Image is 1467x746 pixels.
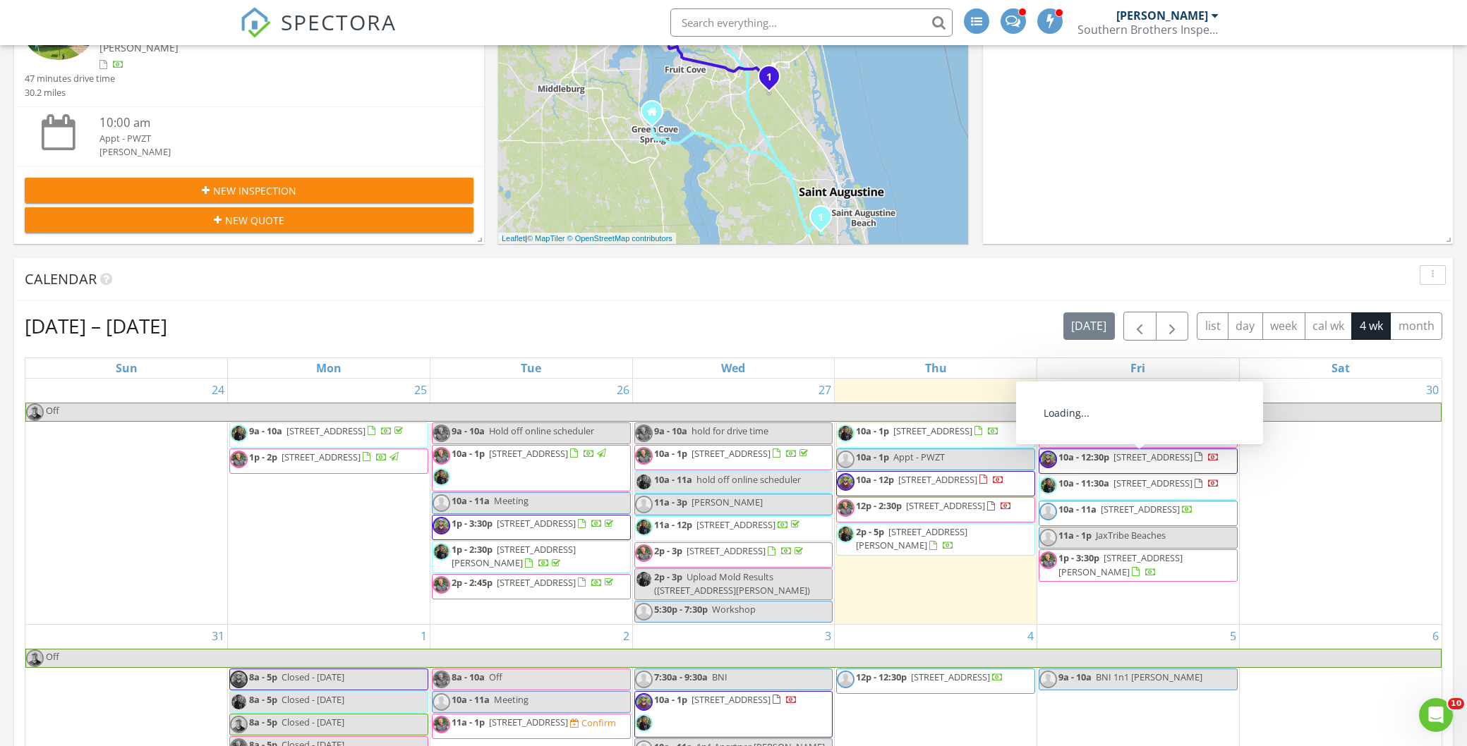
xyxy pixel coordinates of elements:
[433,424,450,442] img: img_6519.jpg
[213,183,296,198] span: New Inspection
[856,525,884,538] span: 2p - 5p
[856,671,1003,683] a: 12p - 12:30p [STREET_ADDRESS]
[432,445,631,491] a: 10a - 1p [STREET_ADDRESS]
[452,671,485,683] span: 8a - 10a
[1351,312,1391,340] button: 4 wk
[856,499,1012,512] a: 12p - 2:30p [STREET_ADDRESS]
[620,625,632,647] a: Go to September 2, 2025
[581,717,616,728] div: Confirm
[1039,448,1238,474] a: 10a - 12:30p [STREET_ADDRESS]
[718,358,748,378] a: Wednesday
[821,216,829,225] div: 1212 Fort Peyton Dr, Saint Augustine, FL 32086
[1430,625,1442,647] a: Go to September 6, 2025
[692,496,763,508] span: [PERSON_NAME]
[654,570,810,597] span: Upload Mold Results ([STREET_ADDRESS][PERSON_NAME])
[1018,379,1037,401] a: Go to August 28, 2025
[494,494,529,507] span: Meeting
[497,517,576,530] span: [STREET_ADDRESS]
[313,358,344,378] a: Monday
[432,515,631,540] a: 1p - 3:30p [STREET_ADDRESS]
[635,671,653,688] img: default-user-f0147aede5fd5fa78ca7ade42f37bd4542148d508eef1c3d3ea960f66861d68b.jpg
[452,543,576,569] span: [STREET_ADDRESS][PERSON_NAME]
[1228,312,1263,340] button: day
[1448,698,1464,709] span: 10
[1390,312,1442,340] button: month
[822,625,834,647] a: Go to September 3, 2025
[654,603,708,616] span: 5:30p - 7:30p
[856,473,894,486] span: 10a - 12p
[26,649,44,667] img: img_1209.jpeg
[1101,503,1180,515] span: [STREET_ADDRESS]
[1058,451,1219,463] a: 10a - 12:30p [STREET_ADDRESS]
[249,424,406,437] a: 9a - 10a [STREET_ADDRESS]
[46,650,59,663] span: Off
[654,447,687,460] span: 10a - 1p
[1039,477,1057,494] img: photo_oct_30__2_42_24_pm.jpg
[433,693,450,711] img: default-user-f0147aede5fd5fa78ca7ade42f37bd4542148d508eef1c3d3ea960f66861d68b.jpg
[240,19,397,49] a: SPECTORA
[635,544,653,562] img: img_6519.jpg
[614,379,632,401] a: Go to August 26, 2025
[433,517,450,534] img: rich_headshot.jpg
[837,671,855,688] img: default-user-f0147aede5fd5fa78ca7ade42f37bd4542148d508eef1c3d3ea960f66861d68b.jpg
[635,714,653,732] img: photo_oct_30__2_42_24_pm.jpg
[99,114,436,132] div: 10:00 am
[1096,424,1175,437] span: [STREET_ADDRESS]
[1329,358,1353,378] a: Saturday
[452,517,493,530] span: 1p - 3:30p
[1063,312,1115,340] button: [DATE]
[922,358,950,378] a: Thursday
[835,379,1037,624] td: Go to August 28, 2025
[570,716,616,730] a: Confirm
[281,7,397,37] span: SPECTORA
[452,576,493,589] span: 2p - 2:45p
[670,8,953,37] input: Search everything...
[1039,475,1238,500] a: 10a - 11:30a [STREET_ADDRESS]
[229,422,428,448] a: 9a - 10a [STREET_ADDRESS]
[489,424,594,437] span: Hold off online scheduler
[286,424,366,437] span: [STREET_ADDRESS]
[1058,503,1097,515] span: 10a - 11a
[1037,379,1240,624] td: Go to August 29, 2025
[249,424,282,437] span: 9a - 10a
[654,570,682,583] span: 2p - 3p
[518,358,544,378] a: Tuesday
[452,447,485,460] span: 10a - 1p
[433,543,450,561] img: photo_oct_30__2_42_24_pm.jpg
[1039,549,1238,581] a: 1p - 3:30p [STREET_ADDRESS][PERSON_NAME]
[25,379,228,624] td: Go to August 24, 2025
[433,468,450,486] img: photo_oct_30__2_42_24_pm.jpg
[654,518,802,531] a: 11a - 12p [STREET_ADDRESS]
[654,424,687,437] span: 9a - 10a
[25,269,97,288] span: Calendar
[1123,312,1157,341] button: Previous
[1423,379,1442,401] a: Go to August 30, 2025
[99,41,179,54] span: [PERSON_NAME]
[452,517,616,530] a: 1p - 3:30p [STREET_ADDRESS]
[567,234,672,243] a: © OpenStreetMap contributors
[25,178,473,203] button: New Inspection
[452,716,485,728] span: 11a - 1p
[1113,451,1193,463] span: [STREET_ADDRESS]
[635,693,653,711] img: rich_headshot.jpg
[25,9,473,99] a: 10:00 am [STREET_ADDRESS] [PERSON_NAME] 47 minutes drive time 30.2 miles
[230,424,248,442] img: photo_oct_30__2_42_24_pm.jpg
[635,424,653,442] img: img_6519.jpg
[1239,379,1442,624] td: Go to August 30, 2025
[837,473,855,491] img: rich_headshot.jpg
[282,671,344,683] span: Closed - [DATE]
[99,132,436,145] div: Appt - PWZT
[1025,625,1037,647] a: Go to September 4, 2025
[282,451,361,463] span: [STREET_ADDRESS]
[696,473,801,486] span: hold off online scheduler
[228,379,430,624] td: Go to August 25, 2025
[1058,477,1109,489] span: 10a - 11:30a
[452,693,490,706] span: 10a - 11a
[1058,503,1193,515] a: 10a - 11a [STREET_ADDRESS]
[1058,551,1183,577] a: 1p - 3:30p [STREET_ADDRESS][PERSON_NAME]
[836,523,1035,555] a: 2p - 5p [STREET_ADDRESS][PERSON_NAME]
[712,671,728,683] span: BNI
[1039,529,1057,546] img: default-user-f0147aede5fd5fa78ca7ade42f37bd4542148d508eef1c3d3ea960f66861d68b.jpg
[654,693,797,706] a: 10a - 1p [STREET_ADDRESS]
[1156,312,1189,341] button: Next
